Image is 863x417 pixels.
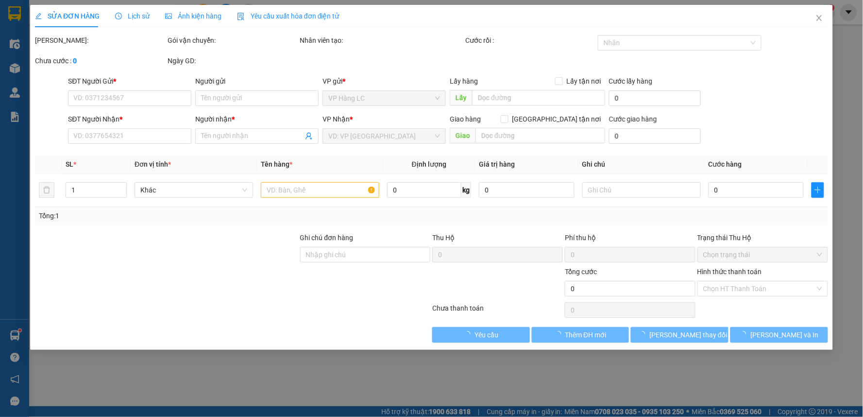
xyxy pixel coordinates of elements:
[140,183,247,197] span: Khác
[751,330,819,340] span: [PERSON_NAME] và In
[35,12,100,20] span: SỬA ĐƠN HÀNG
[432,234,455,242] span: Thu Hộ
[261,160,292,168] span: Tên hàng
[35,35,166,46] div: [PERSON_NAME]:
[697,268,762,276] label: Hình thức thanh toán
[609,90,701,106] input: Cước lấy hàng
[195,114,319,124] div: Người nhận
[563,76,605,87] span: Lấy tận nơi
[165,12,221,20] span: Ảnh kiện hàng
[300,247,431,262] input: Ghi chú đơn hàng
[703,247,822,262] span: Chọn trạng thái
[300,234,354,242] label: Ghi chú đơn hàng
[473,90,606,105] input: Dọc đường
[35,55,166,66] div: Chưa cước :
[474,330,498,340] span: Yêu cầu
[168,35,298,46] div: Gói vận chuyển:
[450,77,478,85] span: Lấy hàng
[740,331,751,338] span: loading
[555,331,565,338] span: loading
[479,160,515,168] span: Giá trị hàng
[300,35,464,46] div: Nhân viên tạo:
[815,14,823,22] span: close
[329,91,440,105] span: VP Hàng LC
[697,232,828,243] div: Trạng thái Thu Hộ
[578,155,705,174] th: Ghi chú
[650,330,728,340] span: [PERSON_NAME] thay đổi
[565,232,695,247] div: Phí thu hộ
[261,182,379,198] input: VD: Bàn, Ghế
[433,327,530,343] button: Yêu cầu
[806,5,833,32] button: Close
[323,76,446,87] div: VP gửi
[631,327,729,343] button: [PERSON_NAME] thay đổi
[35,13,42,19] span: edit
[639,331,650,338] span: loading
[431,303,564,320] div: Chưa thanh toán
[68,114,191,124] div: SĐT Người Nhận
[609,115,657,123] label: Cước giao hàng
[461,182,471,198] span: kg
[730,327,828,343] button: [PERSON_NAME] và In
[565,268,597,276] span: Tổng cước
[709,160,742,168] span: Cước hàng
[39,210,333,221] div: Tổng: 1
[609,77,653,85] label: Cước lấy hàng
[450,90,473,105] span: Lấy
[237,13,245,20] img: icon
[812,186,823,194] span: plus
[582,182,701,198] input: Ghi Chú
[323,115,350,123] span: VP Nhận
[135,160,171,168] span: Đơn vị tính
[195,76,319,87] div: Người gửi
[66,160,73,168] span: SL
[73,57,77,65] b: 0
[609,128,701,144] input: Cước giao hàng
[532,327,629,343] button: Thêm ĐH mới
[565,330,607,340] span: Thêm ĐH mới
[508,114,605,124] span: [GEOGRAPHIC_DATA] tận nơi
[450,115,481,123] span: Giao hàng
[464,331,474,338] span: loading
[450,128,476,143] span: Giao
[812,182,824,198] button: plus
[115,12,150,20] span: Lịch sử
[412,160,446,168] span: Định lượng
[168,55,298,66] div: Ngày GD:
[476,128,606,143] input: Dọc đường
[39,182,54,198] button: delete
[68,76,191,87] div: SĐT Người Gửi
[466,35,596,46] div: Cước rồi :
[237,12,339,20] span: Yêu cầu xuất hóa đơn điện tử
[115,13,122,19] span: clock-circle
[165,13,172,19] span: picture
[305,132,313,140] span: user-add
